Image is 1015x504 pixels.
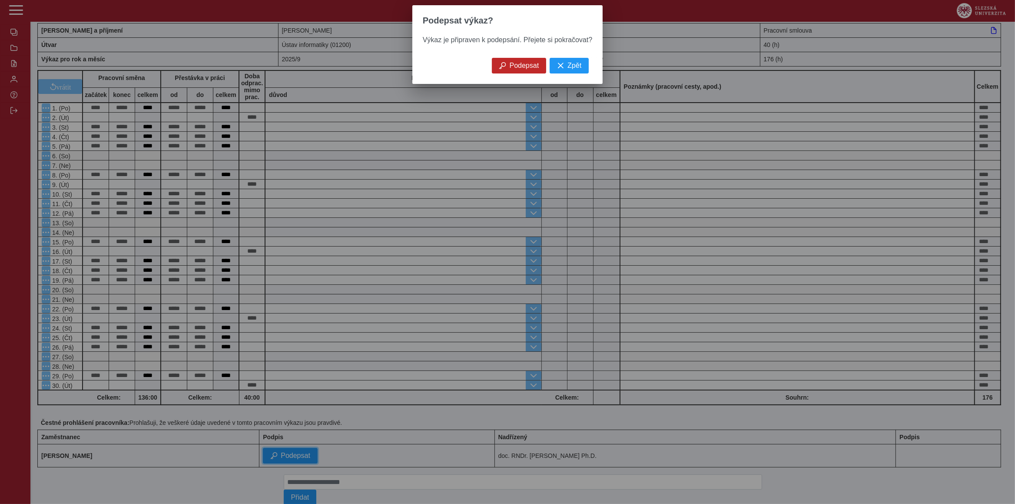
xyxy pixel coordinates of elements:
span: Zpět [567,62,581,70]
button: Podepsat [492,58,547,73]
span: Podepsat [510,62,539,70]
button: Zpět [550,58,589,73]
span: Podepsat výkaz? [423,16,493,26]
span: Výkaz je připraven k podepsání. Přejete si pokračovat? [423,36,592,43]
